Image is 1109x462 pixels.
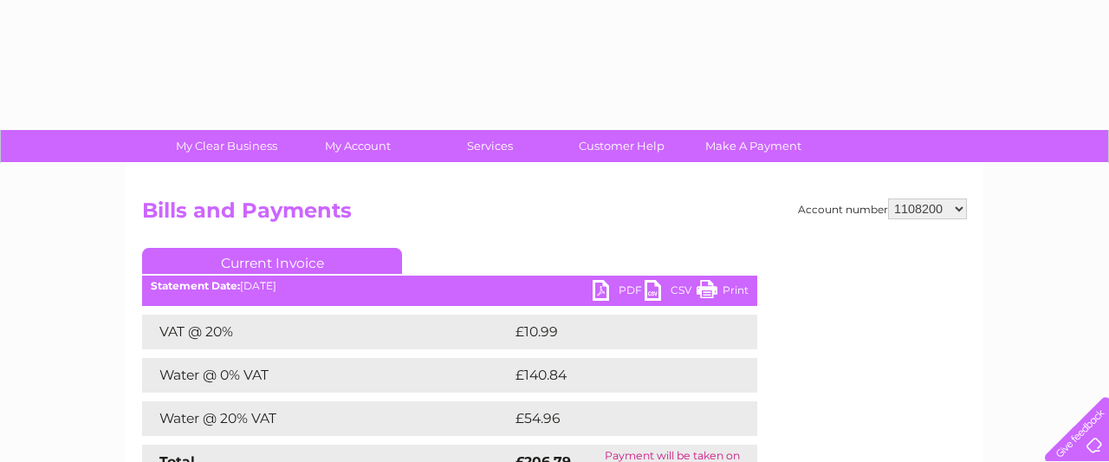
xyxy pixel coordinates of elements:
[142,358,511,393] td: Water @ 0% VAT
[142,401,511,436] td: Water @ 20% VAT
[511,315,722,349] td: £10.99
[142,248,402,274] a: Current Invoice
[682,130,825,162] a: Make A Payment
[550,130,693,162] a: Customer Help
[142,315,511,349] td: VAT @ 20%
[511,401,723,436] td: £54.96
[697,280,749,305] a: Print
[151,279,240,292] b: Statement Date:
[511,358,726,393] td: £140.84
[798,198,967,219] div: Account number
[155,130,298,162] a: My Clear Business
[142,198,967,231] h2: Bills and Payments
[287,130,430,162] a: My Account
[593,280,645,305] a: PDF
[142,280,757,292] div: [DATE]
[645,280,697,305] a: CSV
[418,130,561,162] a: Services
